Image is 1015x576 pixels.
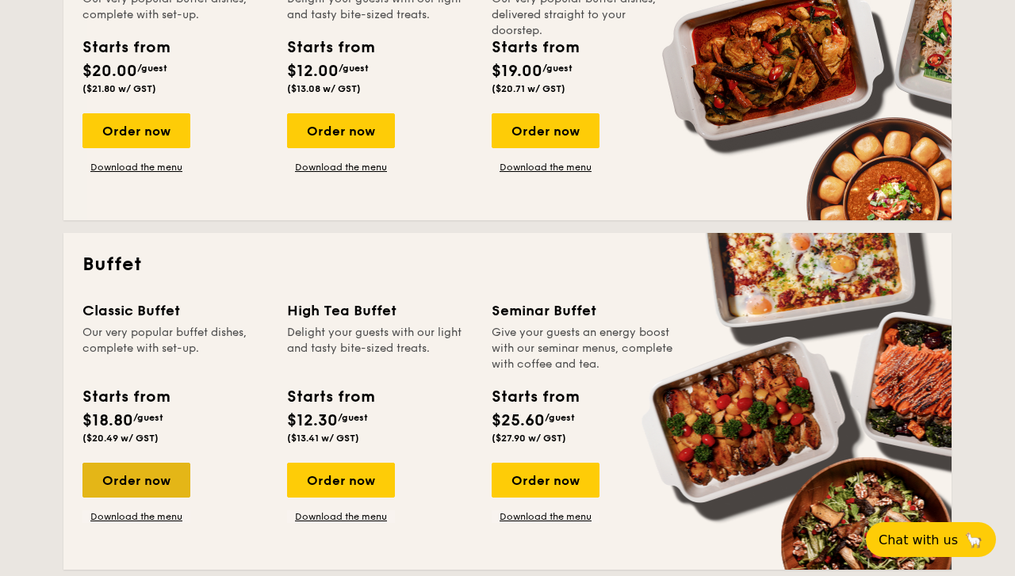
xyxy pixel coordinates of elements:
[964,531,983,549] span: 🦙
[542,63,573,74] span: /guest
[492,510,599,523] a: Download the menu
[287,62,339,81] span: $12.00
[492,411,545,430] span: $25.60
[545,412,575,423] span: /guest
[287,113,395,148] div: Order now
[287,385,373,409] div: Starts from
[338,412,368,423] span: /guest
[82,433,159,444] span: ($20.49 w/ GST)
[287,36,373,59] div: Starts from
[82,83,156,94] span: ($21.80 w/ GST)
[82,325,268,372] div: Our very popular buffet dishes, complete with set-up.
[492,62,542,81] span: $19.00
[492,385,578,409] div: Starts from
[287,325,473,372] div: Delight your guests with our light and tasty bite-sized treats.
[82,463,190,498] div: Order now
[287,510,395,523] a: Download the menu
[492,325,677,372] div: Give your guests an energy boost with our seminar menus, complete with coffee and tea.
[339,63,369,74] span: /guest
[82,385,169,409] div: Starts from
[492,299,677,322] div: Seminar Buffet
[82,411,133,430] span: $18.80
[287,299,473,322] div: High Tea Buffet
[492,161,599,174] a: Download the menu
[133,412,163,423] span: /guest
[492,463,599,498] div: Order now
[287,433,359,444] span: ($13.41 w/ GST)
[137,63,167,74] span: /guest
[82,113,190,148] div: Order now
[287,161,395,174] a: Download the menu
[492,36,578,59] div: Starts from
[82,299,268,322] div: Classic Buffet
[492,83,565,94] span: ($20.71 w/ GST)
[82,161,190,174] a: Download the menu
[492,433,566,444] span: ($27.90 w/ GST)
[866,522,996,557] button: Chat with us🦙
[82,510,190,523] a: Download the menu
[879,532,958,547] span: Chat with us
[287,83,361,94] span: ($13.08 w/ GST)
[287,463,395,498] div: Order now
[82,62,137,81] span: $20.00
[287,411,338,430] span: $12.30
[82,36,169,59] div: Starts from
[82,252,933,277] h2: Buffet
[492,113,599,148] div: Order now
